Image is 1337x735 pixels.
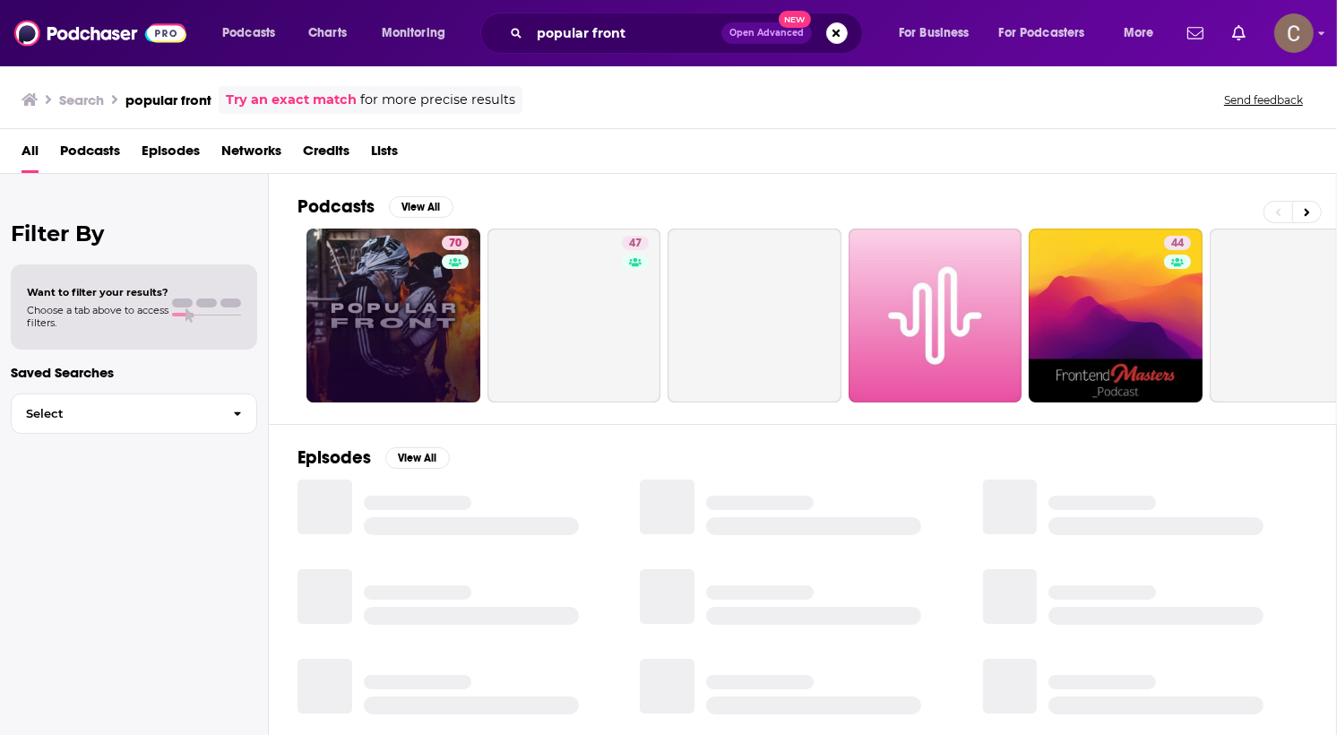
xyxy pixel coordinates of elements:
a: 47 [487,229,661,402]
img: User Profile [1274,13,1314,53]
img: Podchaser - Follow, Share and Rate Podcasts [14,16,186,50]
a: Networks [221,136,281,173]
button: open menu [210,19,298,48]
span: For Business [899,21,970,46]
a: PodcastsView All [298,195,453,218]
span: Choose a tab above to access filters. [27,304,168,329]
span: New [779,11,811,28]
div: Search podcasts, credits, & more... [497,13,880,54]
button: View All [389,196,453,218]
button: open menu [1111,19,1177,48]
a: Episodes [142,136,200,173]
a: 44 [1029,229,1203,402]
h2: Filter By [11,220,257,246]
a: 70 [306,229,480,402]
a: Credits [303,136,349,173]
a: 70 [442,236,469,250]
button: open menu [886,19,992,48]
span: 47 [629,235,642,253]
span: 44 [1171,235,1184,253]
a: 47 [622,236,649,250]
a: Show notifications dropdown [1180,18,1211,48]
span: For Podcasters [999,21,1085,46]
button: Send feedback [1219,92,1308,108]
h3: popular front [125,91,211,108]
a: Show notifications dropdown [1225,18,1253,48]
span: More [1124,21,1154,46]
span: for more precise results [360,90,515,110]
button: open menu [988,19,1111,48]
h2: Podcasts [298,195,375,218]
span: Select [12,408,219,419]
h2: Episodes [298,446,371,469]
span: Charts [308,21,347,46]
span: Want to filter your results? [27,286,168,298]
a: Try an exact match [226,90,357,110]
span: 70 [449,235,461,253]
a: Podcasts [60,136,120,173]
button: Select [11,393,257,434]
span: Podcasts [222,21,275,46]
a: 44 [1164,236,1191,250]
p: Saved Searches [11,364,257,381]
span: Monitoring [382,21,445,46]
button: View All [385,447,450,469]
button: Show profile menu [1274,13,1314,53]
span: Open Advanced [729,29,804,38]
span: Logged in as clay.bolton [1274,13,1314,53]
a: Charts [297,19,358,48]
a: All [22,136,39,173]
a: EpisodesView All [298,446,450,469]
button: Open AdvancedNew [721,22,812,44]
h3: Search [59,91,104,108]
button: open menu [369,19,469,48]
a: Lists [371,136,398,173]
input: Search podcasts, credits, & more... [530,19,721,48]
